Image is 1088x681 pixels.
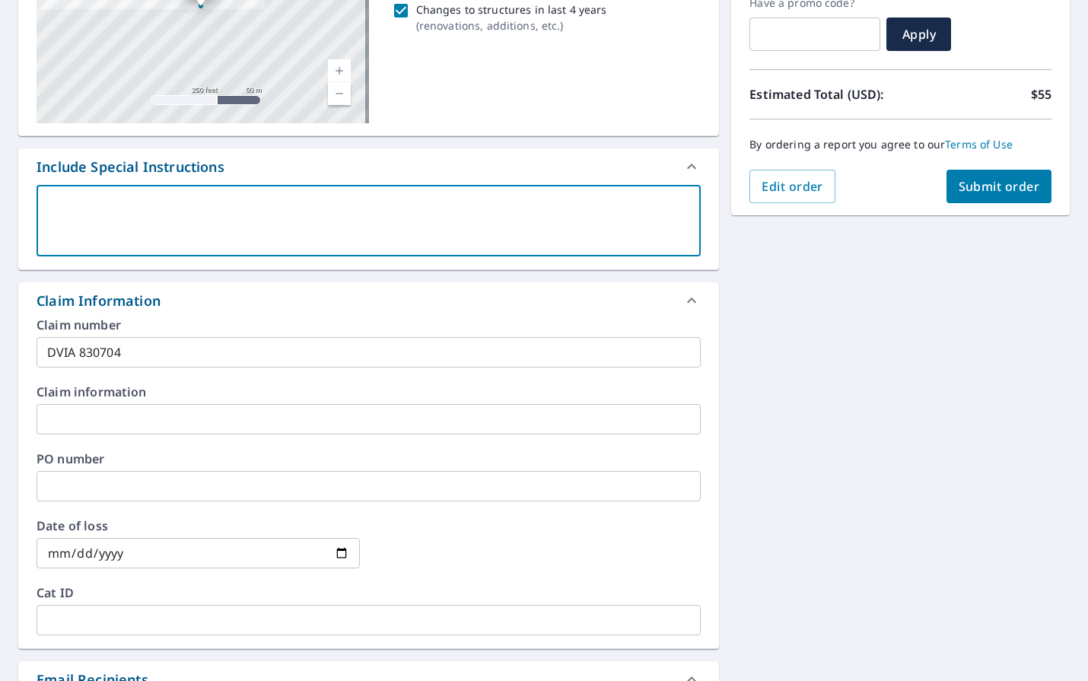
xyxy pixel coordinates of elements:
[416,18,607,33] p: ( renovations, additions, etc. )
[328,59,351,82] a: Current Level 17, Zoom In
[749,138,1051,151] p: By ordering a report you agree to our
[886,18,951,51] button: Apply
[37,587,701,599] label: Cat ID
[18,148,719,185] div: Include Special Instructions
[762,178,823,195] span: Edit order
[37,520,360,532] label: Date of loss
[37,386,701,398] label: Claim information
[749,85,900,103] p: Estimated Total (USD):
[749,170,835,203] button: Edit order
[416,2,607,18] p: Changes to structures in last 4 years
[328,82,351,105] a: Current Level 17, Zoom Out
[945,137,1013,151] a: Terms of Use
[1031,85,1051,103] p: $55
[899,26,939,43] span: Apply
[18,282,719,319] div: Claim Information
[37,157,224,177] div: Include Special Instructions
[37,453,701,465] label: PO number
[946,170,1052,203] button: Submit order
[959,178,1040,195] span: Submit order
[37,319,701,331] label: Claim number
[37,291,161,311] div: Claim Information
